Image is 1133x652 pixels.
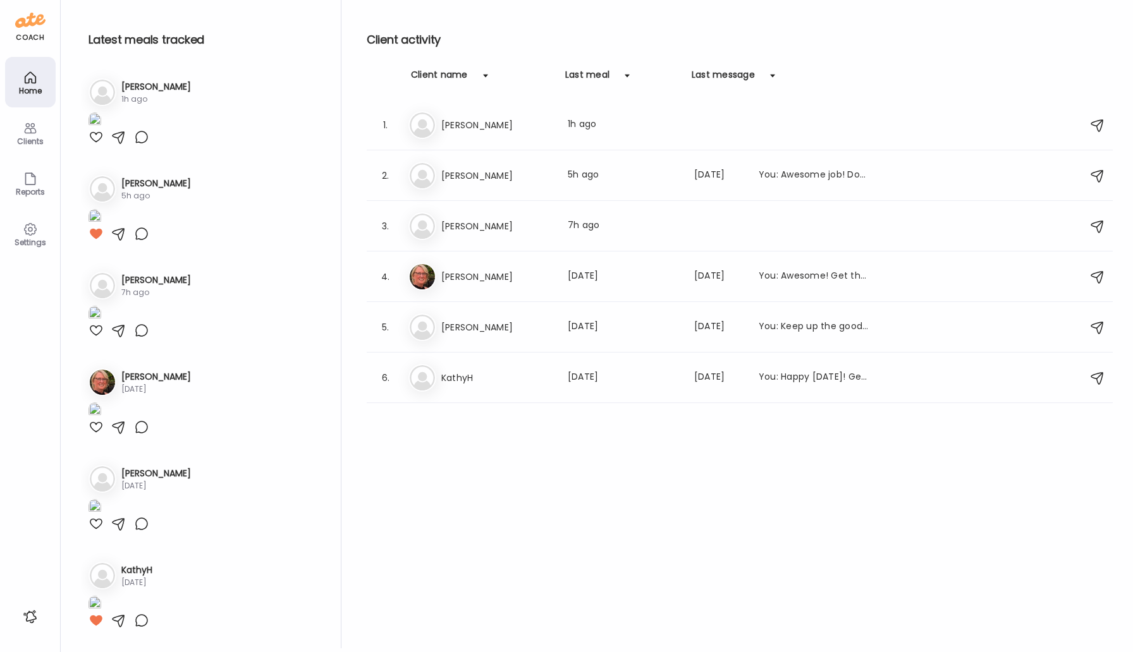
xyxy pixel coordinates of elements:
div: 1. [378,118,393,133]
div: 2. [378,168,393,183]
img: avatars%2FahVa21GNcOZO3PHXEF6GyZFFpym1 [410,264,435,289]
div: You: Awesome job! Don't forget to add in sleep and water intake! Keep up the good work! [759,168,870,183]
img: images%2FZ3DZsm46RFSj8cBEpbhayiVxPSD3%2FH0skTPxdlPFYeIToTBcC%2Fm29MPYeCwqSlOjItlVkd_1080 [89,306,101,323]
img: bg-avatar-default.svg [90,563,115,588]
img: bg-avatar-default.svg [410,365,435,390]
h2: Latest meals tracked [89,30,321,49]
img: bg-avatar-default.svg [410,112,435,138]
img: images%2FTWbYycbN6VXame8qbTiqIxs9Hvy2%2FFRyFfMZ9BpN0IfweyF8J%2FzlHwASG0ERPT8kKQeeu4_1080 [89,499,101,516]
div: 7h ago [568,219,679,234]
h3: [PERSON_NAME] [441,168,553,183]
div: [DATE] [694,370,744,385]
div: [DATE] [121,577,152,588]
h3: [PERSON_NAME] [121,467,191,480]
h3: [PERSON_NAME] [441,219,553,234]
div: 5h ago [568,168,679,183]
div: Reports [8,188,53,196]
img: images%2FCVHIpVfqQGSvEEy3eBAt9lLqbdp1%2F4XigHlzY5KYLeY0lxvCt%2FLDpl9rmZo7pabqfuutiK_1080 [89,209,101,226]
div: 7h ago [121,287,191,298]
div: [DATE] [694,269,744,284]
img: bg-avatar-default.svg [90,466,115,492]
div: [DATE] [568,269,679,284]
img: avatars%2FahVa21GNcOZO3PHXEF6GyZFFpym1 [90,370,115,395]
h2: Client activity [367,30,1113,49]
div: [DATE] [121,480,191,492]
div: 5. [378,320,393,335]
img: bg-avatar-default.svg [410,315,435,340]
img: bg-avatar-default.svg [90,176,115,202]
h3: KathyH [121,564,152,577]
img: images%2FMmnsg9FMMIdfUg6NitmvFa1XKOJ3%2F0nUP56kl0JHMhG83QNws%2FOQ2TeVcSkYnfthqCxf9B_1080 [89,112,101,130]
div: coach [16,32,44,43]
div: You: Keep up the good work! Get that food in! [759,320,870,335]
div: Clients [8,137,53,145]
div: You: Happy [DATE]! Get that food/water/sleep in from the past few days [DATE]! Enjoy your weekend! [759,370,870,385]
div: [DATE] [121,383,191,395]
h3: [PERSON_NAME] [441,320,553,335]
div: [DATE] [568,320,679,335]
div: 3. [378,219,393,234]
div: [DATE] [694,168,744,183]
h3: [PERSON_NAME] [121,370,191,383]
img: bg-avatar-default.svg [90,80,115,105]
div: Client name [411,68,468,88]
div: Settings [8,238,53,246]
h3: [PERSON_NAME] [441,118,553,133]
div: 4. [378,269,393,284]
h3: [PERSON_NAME] [441,269,553,284]
div: 6. [378,370,393,385]
div: You: Awesome! Get that sleep in for [DATE] and [DATE], you're doing great! [759,269,870,284]
img: bg-avatar-default.svg [90,273,115,298]
img: images%2FMTny8fGZ1zOH0uuf6Y6gitpLC3h1%2FGDOGd4TLh1UCzzxAx6H2%2FbnV8A4X66vmwbCxSwkZZ_1080 [89,596,101,613]
h3: KathyH [441,370,553,385]
div: 1h ago [121,94,191,105]
img: bg-avatar-default.svg [410,214,435,239]
img: images%2FahVa21GNcOZO3PHXEF6GyZFFpym1%2Fq304agSlTAzaEvrPF9Qj%2FVSMOKhpFAxST5uvERZ85_1080 [89,402,101,420]
div: Last meal [565,68,609,88]
img: bg-avatar-default.svg [410,163,435,188]
img: ate [15,10,46,30]
h3: [PERSON_NAME] [121,80,191,94]
div: 1h ago [568,118,679,133]
h3: [PERSON_NAME] [121,274,191,287]
div: [DATE] [694,320,744,335]
div: Home [8,87,53,95]
div: Last message [692,68,755,88]
div: [DATE] [568,370,679,385]
div: 5h ago [121,190,191,202]
h3: [PERSON_NAME] [121,177,191,190]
